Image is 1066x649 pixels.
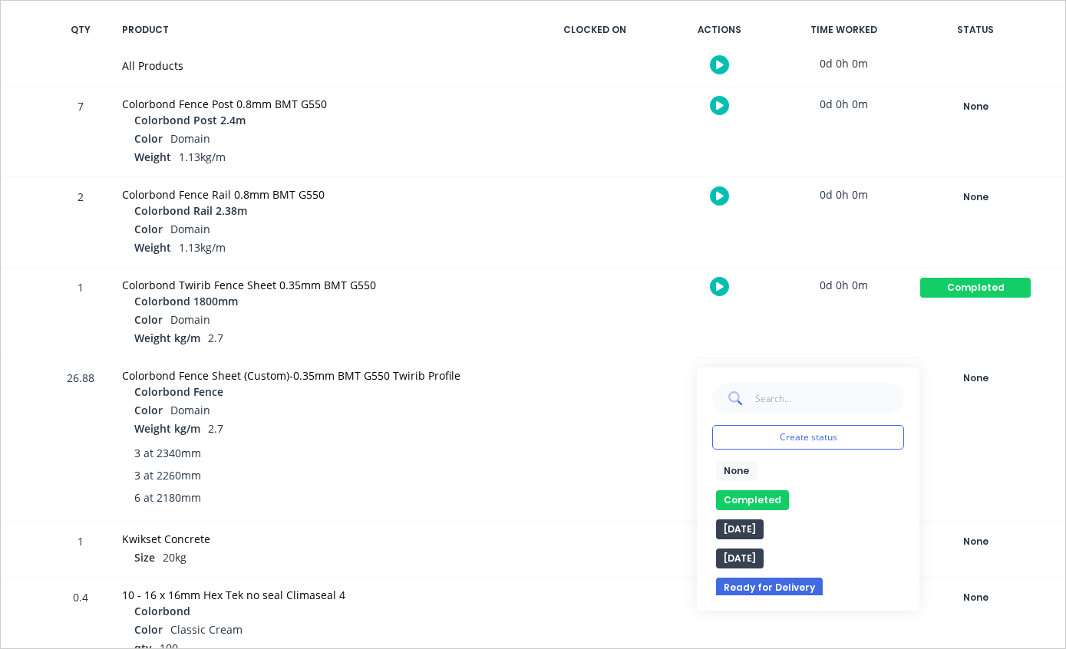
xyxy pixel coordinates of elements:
span: Domain [170,403,210,417]
span: Colorbond Fence [134,384,223,400]
div: None [920,97,1031,117]
div: Colorbond Twirib Fence Sheet 0.35mm BMT G550 [122,277,519,293]
div: TIME WORKED [786,14,901,46]
span: Color [134,130,163,147]
span: Domain [170,222,210,236]
div: None [920,187,1031,207]
span: Color [134,621,163,637]
div: 2 [58,180,104,267]
div: 26.88 [58,361,104,521]
span: Weight [134,239,171,255]
div: QTY [58,14,104,46]
span: Color [134,221,163,237]
div: All Products [122,58,519,74]
span: Classic Cream [170,622,243,637]
span: Color [134,311,163,328]
span: Colorbond Rail 2.38m [134,203,247,219]
span: 1.13kg/m [179,240,226,255]
div: None [920,532,1031,552]
div: 7 [58,89,104,176]
div: 10 - 16 x 16mm Hex Tek no seal Climaseal 4 [122,587,519,603]
div: None [920,368,1031,388]
div: 0d 0h 0m [786,46,901,81]
span: Weight kg/m [134,420,200,437]
button: Ready for Delivery [716,578,823,598]
span: 2.7 [208,331,223,345]
span: Size [134,549,155,565]
div: Colorbond Fence Rail 0.8mm BMT G550 [122,186,519,203]
button: Completed [919,277,1031,298]
span: Colorbond [134,603,190,619]
div: 1 [58,524,104,577]
div: 1 [58,270,104,357]
span: 20kg [163,550,186,565]
button: None [919,531,1031,552]
div: CLOCKED ON [537,14,652,46]
div: 0d 0h 0m [786,177,901,212]
button: None [919,587,1031,608]
button: [DATE] [716,549,764,568]
div: 0d 0h 0m [786,87,901,121]
button: None [919,367,1031,389]
button: None [919,96,1031,117]
span: 2.7 [208,421,223,436]
button: Create status [712,425,904,450]
span: Weight [134,149,171,165]
span: Color [134,402,163,418]
span: 3 at 2260mm [134,467,201,483]
span: 3 at 2340mm [134,445,201,461]
div: PRODUCT [113,14,528,46]
span: Weight kg/m [134,330,200,346]
div: Kwikset Concrete [122,531,519,547]
div: Colorbond Fence Post 0.8mm BMT G550 [122,96,519,112]
button: [DATE] [716,519,764,539]
div: 0d 0h 0m [786,268,901,302]
button: None [919,186,1031,208]
span: Domain [170,312,210,327]
button: Completed [716,490,789,510]
div: Completed [920,278,1031,298]
span: Domain [170,131,210,146]
div: 0d 0h 0m [786,358,901,393]
span: Colorbond Post 2.4m [134,112,246,128]
div: STATUS [910,14,1041,46]
input: Search... [754,383,904,413]
span: 6 at 2180mm [134,489,201,506]
button: None [716,461,757,481]
div: None [920,588,1031,608]
div: Colorbond Fence Sheet (Custom)-0.35mm BMT G550 Twirib Profile [122,367,519,384]
span: 1.13kg/m [179,150,226,164]
span: Colorbond 1800mm [134,293,238,309]
div: ACTIONS [662,14,777,46]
